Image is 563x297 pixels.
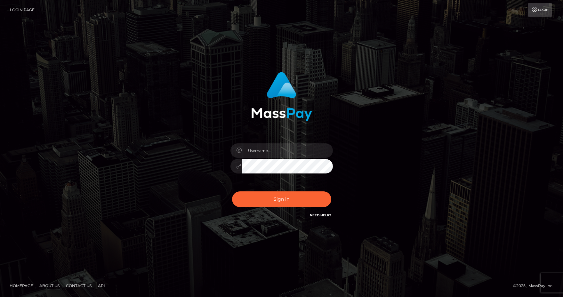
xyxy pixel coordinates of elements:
[37,281,62,291] a: About Us
[63,281,94,291] a: Contact Us
[528,3,552,17] a: Login
[7,281,36,291] a: Homepage
[242,143,333,158] input: Username...
[95,281,108,291] a: API
[310,213,331,217] a: Need Help?
[10,3,35,17] a: Login Page
[251,72,312,121] img: MassPay Login
[513,282,558,289] div: © 2025 , MassPay Inc.
[232,191,331,207] button: Sign in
